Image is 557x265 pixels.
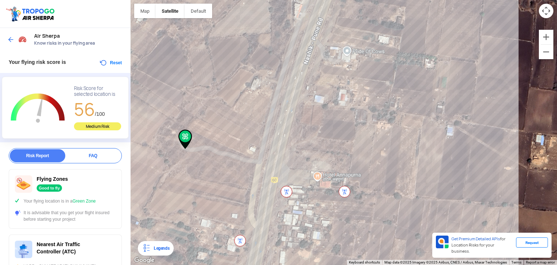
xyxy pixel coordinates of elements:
img: ic_atc.svg [15,241,32,258]
div: for Location Risks for your business. [449,236,516,255]
button: Reset [99,58,122,67]
div: Your flying location is in a [15,198,116,204]
button: Zoom in [539,30,553,44]
g: Chart [8,86,68,131]
div: FAQ [65,149,121,162]
span: Nearest Air Traffic Controller (ATC) [37,241,80,254]
span: /100 [95,111,105,117]
a: Terms [511,260,521,264]
button: Show street map [134,4,156,18]
span: Air Sherpa [34,33,123,39]
a: Open this area in Google Maps (opens a new window) [132,256,156,265]
a: Report a map error [526,260,555,264]
button: Keyboard shortcuts [349,260,380,265]
div: Legends [151,244,169,253]
span: Green Zone [73,199,96,204]
span: Know risks in your flying area [34,40,123,46]
img: ic_nofly.svg [15,175,32,193]
span: Get Premium Detailed APIs [451,236,500,241]
button: Map camera controls [539,4,553,18]
img: Legends [142,244,151,253]
img: Premium APIs [436,236,449,248]
img: ic_tgdronemaps.svg [5,5,57,22]
button: Show satellite imagery [156,4,185,18]
img: Google [132,256,156,265]
button: Zoom out [539,45,553,59]
img: ic_arrow_back_blue.svg [7,36,15,43]
span: Your flying risk score is [9,59,66,65]
img: Risk Scores [18,35,27,44]
div: Risk Score for selected location is [74,86,121,97]
div: Risk Report [10,149,65,162]
div: It is advisable that you get your flight insured before starting your project [15,209,116,223]
span: 56 [74,98,95,121]
span: Flying Zones [37,176,68,182]
div: Good to fly [37,184,62,192]
span: Map data ©2025 Imagery ©2025 Airbus, CNES / Airbus, Maxar Technologies [384,260,507,264]
div: Medium Risk [74,122,121,130]
div: Request [516,237,548,248]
